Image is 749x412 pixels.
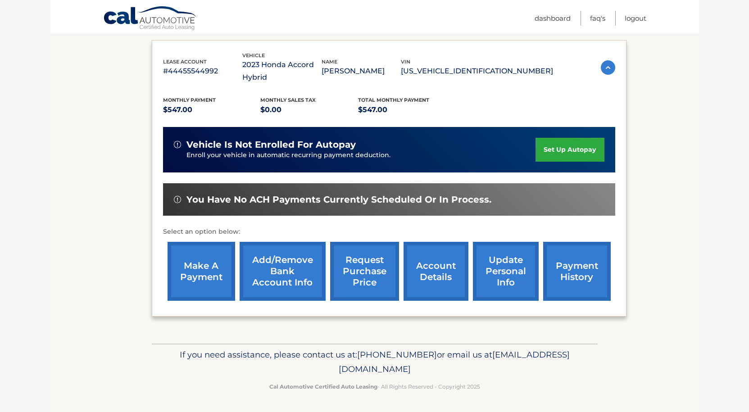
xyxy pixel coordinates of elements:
[242,52,265,59] span: vehicle
[536,138,604,162] a: set up autopay
[163,104,261,116] p: $547.00
[322,59,337,65] span: name
[330,242,399,301] a: request purchase price
[158,382,592,391] p: - All Rights Reserved - Copyright 2025
[358,104,456,116] p: $547.00
[158,348,592,376] p: If you need assistance, please contact us at: or email us at
[174,141,181,148] img: alert-white.svg
[168,242,235,301] a: make a payment
[163,59,207,65] span: lease account
[163,65,242,77] p: #44455544992
[186,139,356,150] span: vehicle is not enrolled for autopay
[242,59,322,84] p: 2023 Honda Accord Hybrid
[260,104,358,116] p: $0.00
[322,65,401,77] p: [PERSON_NAME]
[401,59,410,65] span: vin
[404,242,468,301] a: account details
[625,11,646,26] a: Logout
[103,6,198,32] a: Cal Automotive
[186,150,536,160] p: Enroll your vehicle in automatic recurring payment deduction.
[473,242,539,301] a: update personal info
[401,65,553,77] p: [US_VEHICLE_IDENTIFICATION_NUMBER]
[240,242,326,301] a: Add/Remove bank account info
[174,196,181,203] img: alert-white.svg
[163,97,216,103] span: Monthly Payment
[357,349,437,360] span: [PHONE_NUMBER]
[590,11,605,26] a: FAQ's
[543,242,611,301] a: payment history
[260,97,316,103] span: Monthly sales Tax
[339,349,570,374] span: [EMAIL_ADDRESS][DOMAIN_NAME]
[358,97,429,103] span: Total Monthly Payment
[601,60,615,75] img: accordion-active.svg
[163,226,615,237] p: Select an option below:
[186,194,491,205] span: You have no ACH payments currently scheduled or in process.
[535,11,571,26] a: Dashboard
[269,383,377,390] strong: Cal Automotive Certified Auto Leasing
